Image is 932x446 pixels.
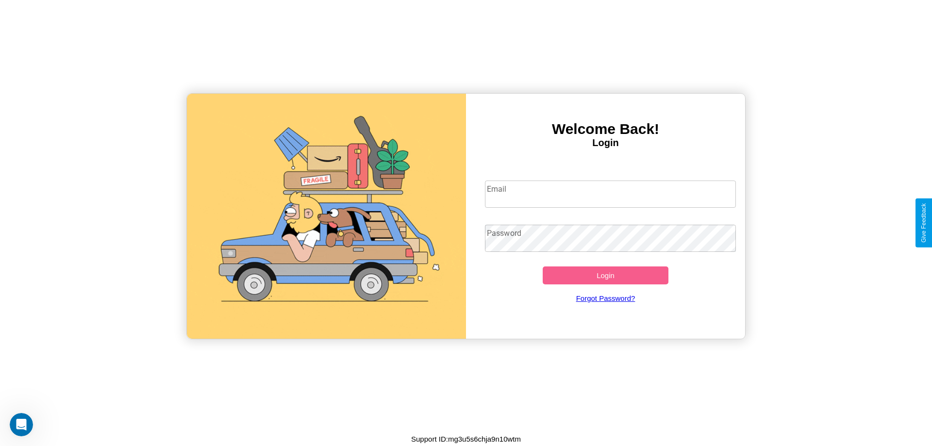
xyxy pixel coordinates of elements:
div: Give Feedback [920,203,927,243]
iframe: Intercom live chat [10,413,33,436]
h3: Welcome Back! [466,121,745,137]
h4: Login [466,137,745,149]
a: Forgot Password? [480,284,732,312]
p: Support ID: mg3u5s6chja9n10wtm [411,432,521,446]
img: gif [187,94,466,339]
button: Login [543,266,668,284]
